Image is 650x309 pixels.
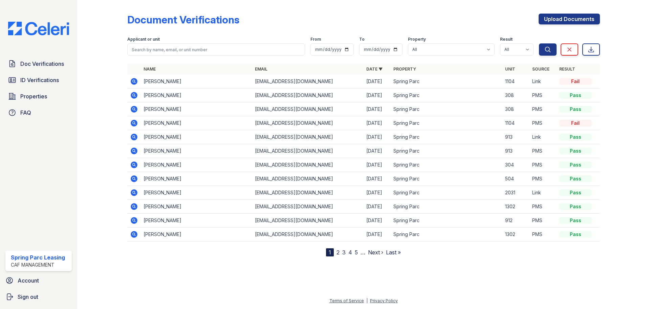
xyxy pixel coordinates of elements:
div: Document Verifications [127,14,239,26]
td: Spring Parc [391,75,502,89]
td: 308 [502,89,529,102]
a: Property [393,66,416,72]
a: Sign out [3,290,74,304]
a: Account [3,274,74,287]
td: [DATE] [364,172,391,186]
div: Fail [559,120,592,127]
td: [PERSON_NAME] [141,130,252,144]
td: Spring Parc [391,228,502,242]
div: Pass [559,217,592,224]
td: Spring Parc [391,158,502,172]
div: Pass [559,148,592,154]
td: [DATE] [364,130,391,144]
td: [DATE] [364,186,391,200]
td: [DATE] [364,214,391,228]
td: [EMAIL_ADDRESS][DOMAIN_NAME] [252,200,364,214]
a: ID Verifications [5,73,72,87]
td: 308 [502,102,529,116]
a: Source [532,66,549,72]
td: Link [529,130,557,144]
td: PMS [529,116,557,130]
label: Result [500,37,513,42]
td: [EMAIL_ADDRESS][DOMAIN_NAME] [252,75,364,89]
td: [DATE] [364,144,391,158]
a: Date ▼ [366,66,383,72]
td: [PERSON_NAME] [141,228,252,242]
td: [EMAIL_ADDRESS][DOMAIN_NAME] [252,186,364,200]
a: Properties [5,90,72,103]
td: PMS [529,89,557,102]
td: PMS [529,214,557,228]
span: Properties [20,92,47,100]
td: [EMAIL_ADDRESS][DOMAIN_NAME] [252,130,364,144]
td: Spring Parc [391,172,502,186]
td: 1104 [502,116,529,130]
td: PMS [529,102,557,116]
td: 1104 [502,75,529,89]
a: 2 [337,249,340,256]
td: [PERSON_NAME] [141,200,252,214]
td: Spring Parc [391,130,502,144]
td: Spring Parc [391,116,502,130]
a: 4 [348,249,352,256]
a: Email [255,66,267,72]
a: Name [144,66,156,72]
a: Next › [368,249,383,256]
a: FAQ [5,106,72,119]
div: CAF Management [11,262,65,268]
a: Result [559,66,575,72]
div: Pass [559,161,592,168]
a: Unit [505,66,515,72]
td: Link [529,75,557,89]
a: Upload Documents [539,14,600,24]
td: [DATE] [364,102,391,116]
div: Pass [559,203,592,210]
span: Sign out [18,293,38,301]
label: Property [408,37,426,42]
td: [PERSON_NAME] [141,89,252,102]
td: [PERSON_NAME] [141,186,252,200]
td: [PERSON_NAME] [141,214,252,228]
td: [EMAIL_ADDRESS][DOMAIN_NAME] [252,214,364,228]
td: [PERSON_NAME] [141,102,252,116]
td: [DATE] [364,228,391,242]
td: Link [529,186,557,200]
td: 912 [502,214,529,228]
td: PMS [529,144,557,158]
label: From [310,37,321,42]
td: [DATE] [364,200,391,214]
td: [DATE] [364,75,391,89]
span: … [361,248,365,256]
div: Pass [559,231,592,238]
a: Doc Verifications [5,57,72,71]
td: [PERSON_NAME] [141,75,252,89]
td: [EMAIL_ADDRESS][DOMAIN_NAME] [252,89,364,102]
span: FAQ [20,109,31,117]
td: PMS [529,200,557,214]
div: Pass [559,92,592,99]
td: [PERSON_NAME] [141,144,252,158]
div: Fail [559,78,592,85]
div: Pass [559,189,592,196]
div: Pass [559,175,592,182]
td: PMS [529,172,557,186]
span: ID Verifications [20,76,59,84]
td: [DATE] [364,89,391,102]
td: [PERSON_NAME] [141,116,252,130]
td: Spring Parc [391,200,502,214]
td: 1302 [502,228,529,242]
td: PMS [529,158,557,172]
td: [EMAIL_ADDRESS][DOMAIN_NAME] [252,228,364,242]
td: 504 [502,172,529,186]
a: Last » [386,249,401,256]
div: | [366,298,368,303]
a: 3 [342,249,346,256]
td: [EMAIL_ADDRESS][DOMAIN_NAME] [252,158,364,172]
td: PMS [529,228,557,242]
td: 913 [502,144,529,158]
td: [DATE] [364,158,391,172]
td: [EMAIL_ADDRESS][DOMAIN_NAME] [252,102,364,116]
td: [EMAIL_ADDRESS][DOMAIN_NAME] [252,172,364,186]
td: Spring Parc [391,214,502,228]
